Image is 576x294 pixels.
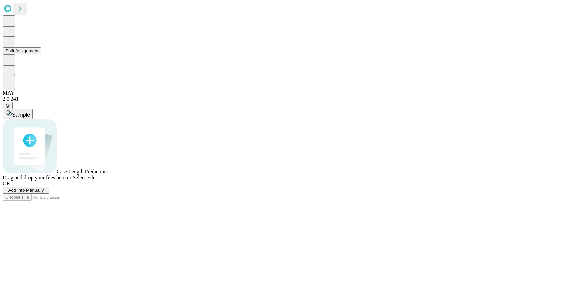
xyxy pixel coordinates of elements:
[12,112,30,118] span: Sample
[3,102,13,109] button: @
[57,169,107,174] span: Case Length Prediction
[3,181,10,186] span: OR
[5,103,10,108] span: @
[3,47,41,54] button: Shift Assignment
[73,175,95,180] span: Select File
[3,109,33,119] button: Sample
[3,187,49,194] button: Add Info Manually
[3,96,573,102] div: 2.0.241
[3,90,573,96] div: MAY
[3,175,71,180] span: Drag and drop your files here or
[8,188,44,193] span: Add Info Manually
